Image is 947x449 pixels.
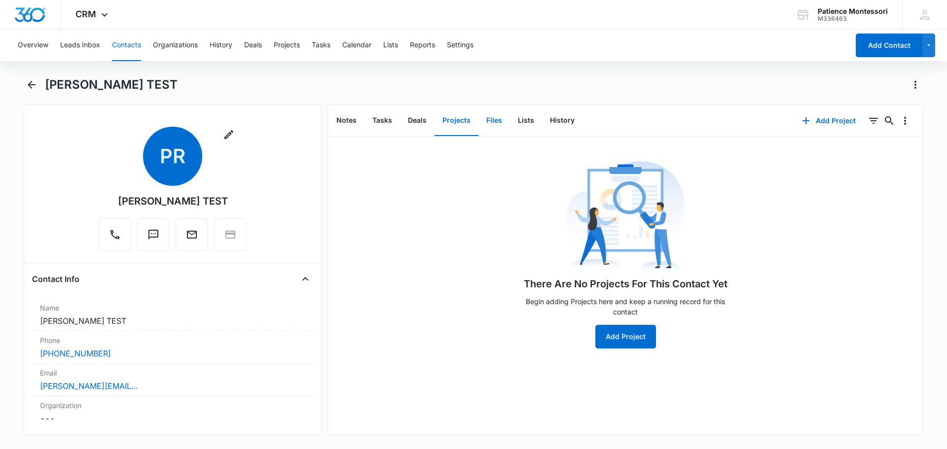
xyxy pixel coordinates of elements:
[383,30,398,61] button: Lists
[818,15,888,22] div: account id
[522,296,729,317] p: Begin adding Projects here and keep a running record for this contact
[818,7,888,15] div: account name
[137,234,170,242] a: Text
[342,30,371,61] button: Calendar
[143,127,202,186] span: PR
[244,30,262,61] button: Deals
[595,325,656,348] button: Add Project
[32,273,79,285] h4: Contact Info
[60,30,100,61] button: Leads Inbox
[897,113,913,129] button: Overflow Menu
[18,30,48,61] button: Overview
[542,105,583,136] button: History
[524,276,728,291] h1: There Are No Projects For This Contact Yet
[176,218,208,251] button: Email
[40,432,305,443] label: Address
[566,158,685,276] img: No Data
[312,30,330,61] button: Tasks
[112,30,141,61] button: Contacts
[176,234,208,242] a: Email
[40,303,305,313] label: Name
[510,105,542,136] button: Lists
[40,380,139,392] a: [PERSON_NAME][EMAIL_ADDRESS][PERSON_NAME][DOMAIN_NAME]
[40,335,305,345] label: Phone
[328,105,364,136] button: Notes
[40,368,305,378] label: Email
[32,396,313,428] div: Organization---
[75,9,96,19] span: CRM
[32,299,313,331] div: Name[PERSON_NAME] TEST
[410,30,435,61] button: Reports
[856,34,922,57] button: Add Contact
[45,77,178,92] h1: [PERSON_NAME] TEST
[400,105,435,136] button: Deals
[447,30,473,61] button: Settings
[274,30,300,61] button: Projects
[297,271,313,287] button: Close
[478,105,510,136] button: Files
[881,113,897,129] button: Search...
[866,113,881,129] button: Filters
[908,77,923,93] button: Actions
[32,331,313,364] div: Phone[PHONE_NUMBER]
[118,194,228,208] div: [PERSON_NAME] TEST
[32,364,313,396] div: Email[PERSON_NAME][EMAIL_ADDRESS][PERSON_NAME][DOMAIN_NAME]
[792,109,866,133] button: Add Project
[40,400,305,411] label: Organization
[99,218,131,251] button: Call
[40,347,111,359] a: [PHONE_NUMBER]
[153,30,198,61] button: Organizations
[24,77,39,93] button: Back
[210,30,232,61] button: History
[99,234,131,242] a: Call
[137,218,170,251] button: Text
[435,105,478,136] button: Projects
[40,413,305,424] dd: ---
[40,315,305,327] dd: [PERSON_NAME] TEST
[364,105,400,136] button: Tasks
